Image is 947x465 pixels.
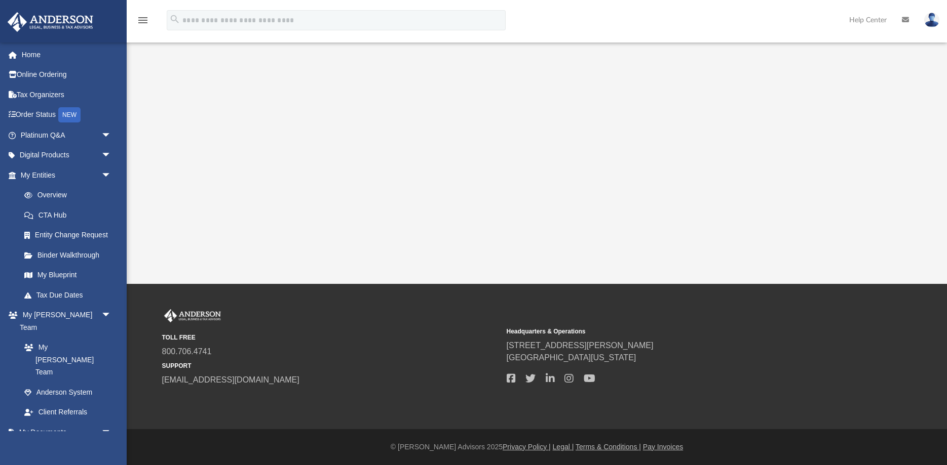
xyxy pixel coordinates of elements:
a: My Blueprint [14,265,122,285]
div: © [PERSON_NAME] Advisors 2025 [127,442,947,452]
a: My [PERSON_NAME] Team [14,337,117,383]
span: arrow_drop_down [101,125,122,146]
a: [EMAIL_ADDRESS][DOMAIN_NAME] [162,375,299,384]
a: Tax Due Dates [14,285,127,305]
small: SUPPORT [162,361,500,370]
a: Entity Change Request [14,225,127,245]
a: Digital Productsarrow_drop_down [7,145,127,165]
a: CTA Hub [14,205,127,225]
a: Binder Walkthrough [14,245,127,265]
a: Anderson System [14,382,122,402]
a: Legal | [553,443,574,451]
span: arrow_drop_down [101,165,122,186]
small: Headquarters & Operations [507,327,844,336]
i: search [169,14,180,25]
span: arrow_drop_down [101,305,122,326]
a: Client Referrals [14,402,122,422]
a: Home [7,45,127,65]
span: arrow_drop_down [101,145,122,166]
a: My [PERSON_NAME] Teamarrow_drop_down [7,305,122,337]
a: Pay Invoices [643,443,683,451]
a: [GEOGRAPHIC_DATA][US_STATE] [507,353,636,362]
a: Order StatusNEW [7,105,127,125]
i: menu [137,14,149,26]
div: NEW [58,107,81,122]
a: Overview [14,185,127,205]
a: Online Ordering [7,65,127,85]
a: Terms & Conditions | [576,443,641,451]
a: Platinum Q&Aarrow_drop_down [7,125,127,145]
small: TOLL FREE [162,333,500,342]
a: My Entitiesarrow_drop_down [7,165,127,185]
a: Privacy Policy | [503,443,551,451]
img: Anderson Advisors Platinum Portal [5,12,96,32]
span: arrow_drop_down [101,422,122,443]
a: Tax Organizers [7,84,127,105]
a: [STREET_ADDRESS][PERSON_NAME] [507,341,654,350]
img: Anderson Advisors Platinum Portal [162,309,223,322]
img: User Pic [924,13,939,27]
a: menu [137,19,149,26]
a: 800.706.4741 [162,347,212,356]
a: My Documentsarrow_drop_down [7,422,122,442]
